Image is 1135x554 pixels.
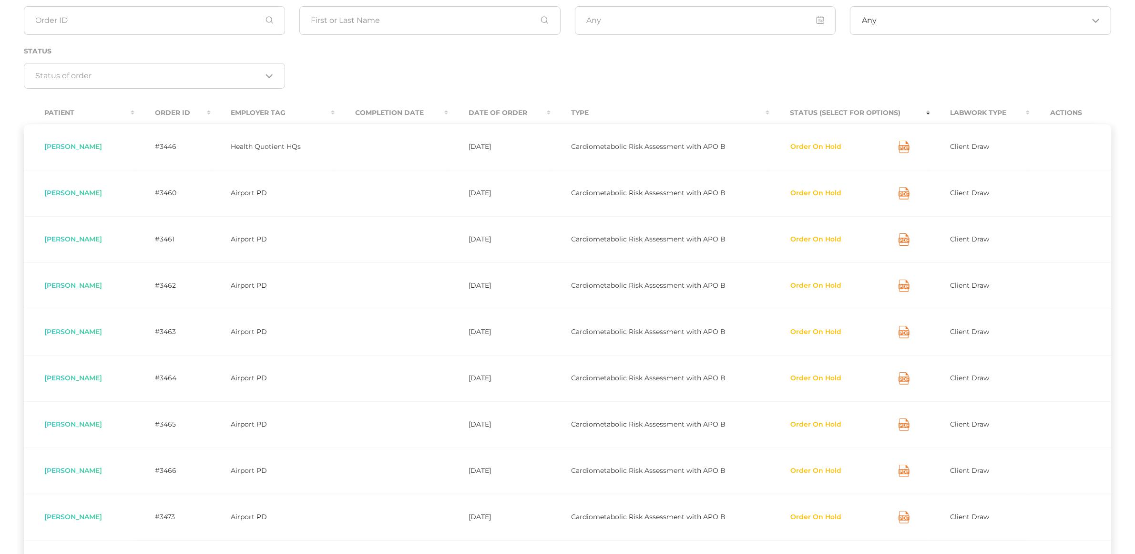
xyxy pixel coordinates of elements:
[211,124,335,170] td: Health Quotient HQs
[134,216,211,262] td: #3461
[448,448,551,494] td: [DATE]
[551,102,769,124] th: Type : activate to sort column ascending
[951,466,990,475] span: Client Draw
[951,235,990,243] span: Client Draw
[44,188,102,197] span: [PERSON_NAME]
[571,420,726,429] span: Cardiometabolic Risk Assessment with APO B
[850,6,1111,35] div: Search for option
[211,355,335,401] td: Airport PD
[134,170,211,216] td: #3460
[571,142,726,151] span: Cardiometabolic Risk Assessment with APO B
[448,262,551,309] td: [DATE]
[211,309,335,355] td: Airport PD
[24,63,285,89] div: Search for option
[448,401,551,448] td: [DATE]
[211,494,335,540] td: Airport PD
[571,327,726,336] span: Cardiometabolic Risk Assessment with APO B
[448,355,551,401] td: [DATE]
[44,235,102,243] span: [PERSON_NAME]
[134,262,211,309] td: #3462
[24,6,285,35] input: Order ID
[930,102,1030,124] th: Labwork Type : activate to sort column ascending
[571,466,726,475] span: Cardiometabolic Risk Assessment with APO B
[24,102,134,124] th: Patient : activate to sort column ascending
[24,47,51,55] label: Status
[211,401,335,448] td: Airport PD
[790,374,842,383] button: Order On Hold
[790,188,842,198] button: Order On Hold
[211,262,335,309] td: Airport PD
[571,188,726,197] span: Cardiometabolic Risk Assessment with APO B
[571,374,726,382] span: Cardiometabolic Risk Assessment with APO B
[448,494,551,540] td: [DATE]
[134,448,211,494] td: #3466
[44,327,102,336] span: [PERSON_NAME]
[951,281,990,290] span: Client Draw
[790,512,842,522] button: Order On Hold
[134,401,211,448] td: #3465
[571,281,726,290] span: Cardiometabolic Risk Assessment with APO B
[877,16,1088,25] input: Search for option
[862,16,877,25] span: Any
[951,188,990,197] span: Client Draw
[335,102,448,124] th: Completion Date : activate to sort column ascending
[211,102,335,124] th: Employer Tag : activate to sort column ascending
[448,170,551,216] td: [DATE]
[44,466,102,475] span: [PERSON_NAME]
[790,420,842,429] button: Order On Hold
[1030,102,1111,124] th: Actions
[951,327,990,336] span: Client Draw
[951,420,990,429] span: Client Draw
[951,374,990,382] span: Client Draw
[134,309,211,355] td: #3463
[44,281,102,290] span: [PERSON_NAME]
[134,102,211,124] th: Order ID : activate to sort column ascending
[790,235,842,244] button: Order On Hold
[211,216,335,262] td: Airport PD
[769,102,930,124] th: Status (Select for Options) : activate to sort column ascending
[44,142,102,151] span: [PERSON_NAME]
[790,327,842,337] button: Order On Hold
[44,374,102,382] span: [PERSON_NAME]
[571,235,726,243] span: Cardiometabolic Risk Assessment with APO B
[36,71,262,81] input: Search for option
[44,512,102,521] span: [PERSON_NAME]
[448,216,551,262] td: [DATE]
[44,420,102,429] span: [PERSON_NAME]
[448,102,551,124] th: Date Of Order : activate to sort column ascending
[790,466,842,476] button: Order On Hold
[134,494,211,540] td: #3473
[448,124,551,170] td: [DATE]
[211,170,335,216] td: Airport PD
[299,6,561,35] input: First or Last Name
[134,355,211,401] td: #3464
[790,281,842,291] button: Order On Hold
[575,6,836,35] input: Any
[951,142,990,151] span: Client Draw
[448,309,551,355] td: [DATE]
[951,512,990,521] span: Client Draw
[211,448,335,494] td: Airport PD
[134,124,211,170] td: #3446
[571,512,726,521] span: Cardiometabolic Risk Assessment with APO B
[790,142,842,152] button: Order On Hold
